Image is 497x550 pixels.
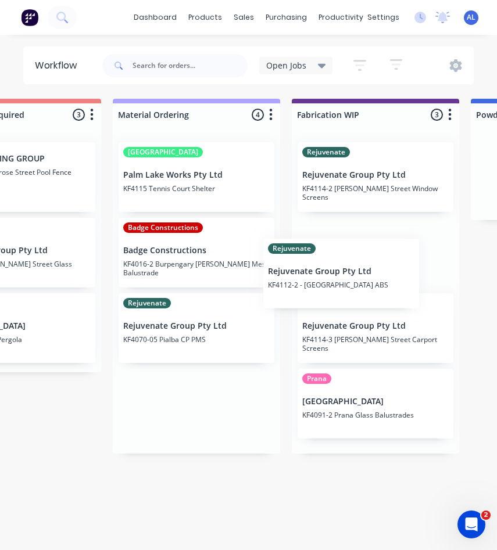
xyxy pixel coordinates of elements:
a: dashboard [128,9,183,26]
img: Factory [21,9,38,26]
span: 4 [252,109,264,121]
input: Search for orders... [133,54,248,77]
div: purchasing [260,9,313,26]
div: products [183,9,228,26]
input: Enter column name… [118,109,233,121]
span: 2 [481,511,491,520]
input: Enter column name… [297,109,412,121]
span: Open Jobs [266,59,306,71]
span: 3 [73,109,85,121]
iframe: Intercom live chat [457,511,485,538]
span: 3 [431,109,443,121]
div: Workflow [35,59,83,73]
div: sales [228,9,260,26]
div: settings [362,9,405,26]
div: productivity [313,9,369,26]
span: AL [467,12,475,23]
